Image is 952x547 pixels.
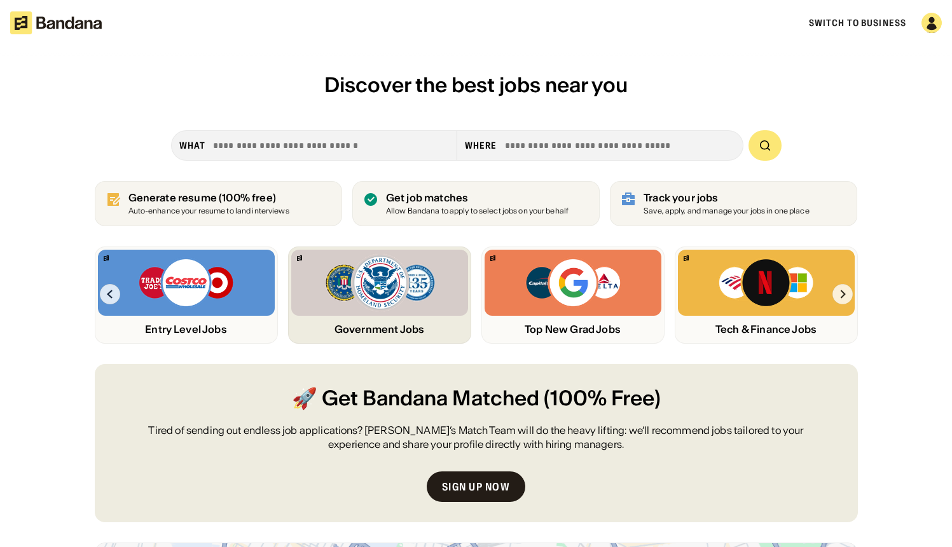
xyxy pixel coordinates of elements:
[809,17,906,29] a: Switch to Business
[644,192,810,204] div: Track your jobs
[442,482,510,492] div: Sign up now
[644,207,810,215] div: Save, apply, and manage your jobs in one place
[138,257,235,308] img: Trader Joe’s, Costco, Target logos
[288,246,471,344] a: Bandana logoFBI, DHS, MWRD logosGovernment Jobs
[324,253,434,312] img: FBI, DHS, MWRD logos
[125,423,827,452] div: Tired of sending out endless job applications? [PERSON_NAME]’s Match Team will do the heavy lifti...
[219,191,276,204] span: (100% free)
[481,246,665,344] a: Bandana logoCapital One, Google, Delta logosTop New Grad Jobs
[297,255,302,261] img: Bandana logo
[544,384,661,413] span: (100% Free)
[324,72,628,98] span: Discover the best jobs near you
[832,284,853,304] img: Right Arrow
[100,284,120,304] img: Left Arrow
[128,192,289,204] div: Generate resume
[10,11,102,34] img: Bandana logotype
[292,384,539,413] span: 🚀 Get Bandana Matched
[684,255,689,261] img: Bandana logo
[427,471,525,502] a: Sign up now
[291,323,468,335] div: Government Jobs
[128,207,289,215] div: Auto-enhance your resume to land interviews
[485,323,661,335] div: Top New Grad Jobs
[104,255,109,261] img: Bandana logo
[95,246,278,344] a: Bandana logoTrader Joe’s, Costco, Target logosEntry Level Jobs
[98,323,275,335] div: Entry Level Jobs
[525,257,621,308] img: Capital One, Google, Delta logos
[718,257,814,308] img: Bank of America, Netflix, Microsoft logos
[386,207,569,215] div: Allow Bandana to apply to select jobs on your behalf
[386,192,569,204] div: Get job matches
[490,255,495,261] img: Bandana logo
[95,181,342,226] a: Generate resume (100% free)Auto-enhance your resume to land interviews
[610,181,857,226] a: Track your jobs Save, apply, and manage your jobs in one place
[465,140,497,151] div: Where
[675,246,858,344] a: Bandana logoBank of America, Netflix, Microsoft logosTech & Finance Jobs
[179,140,205,151] div: what
[352,181,600,226] a: Get job matches Allow Bandana to apply to select jobs on your behalf
[678,323,855,335] div: Tech & Finance Jobs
